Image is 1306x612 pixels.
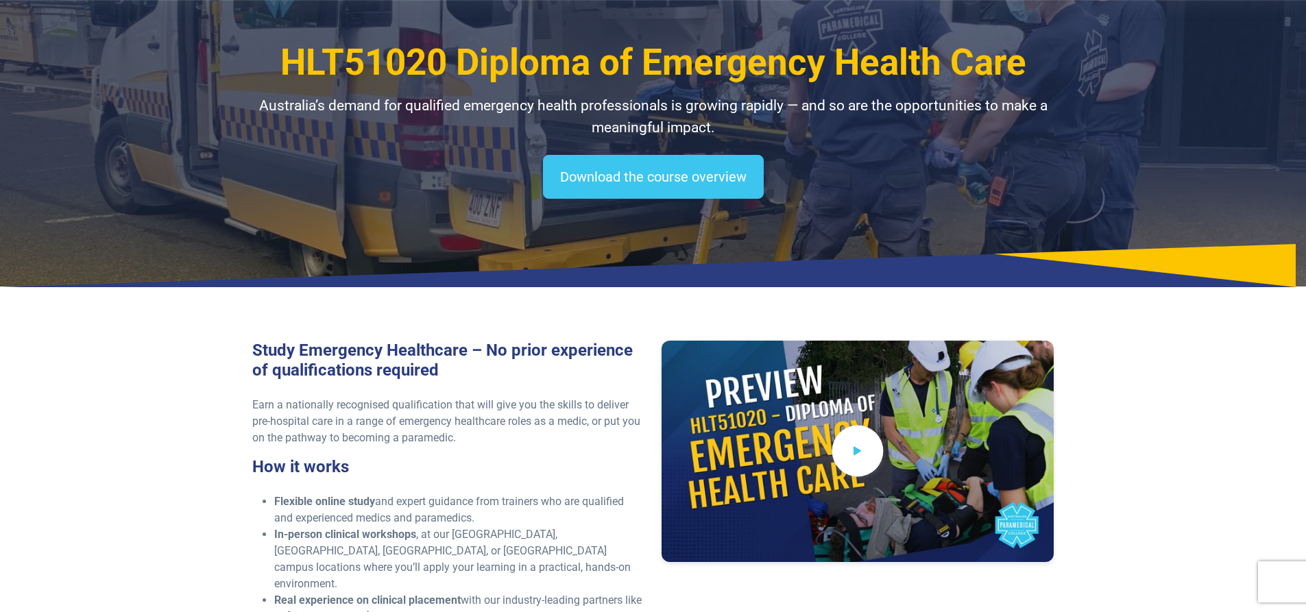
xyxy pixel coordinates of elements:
h3: How it works [252,457,645,477]
strong: In-person clinical workshops [274,528,416,541]
span: HLT51020 Diploma of Emergency Health Care [280,41,1026,84]
li: and expert guidance from trainers who are qualified and experienced medics and paramedics. [274,493,645,526]
h3: Study Emergency Healthcare – No prior experience of qualifications required [252,341,645,380]
li: , at our [GEOGRAPHIC_DATA], [GEOGRAPHIC_DATA], [GEOGRAPHIC_DATA], or [GEOGRAPHIC_DATA] campus loc... [274,526,645,592]
p: Earn a nationally recognised qualification that will give you the skills to deliver pre-hospital ... [252,397,645,446]
a: Download the course overview [543,155,764,199]
strong: Real experience on clinical placement [274,593,461,607]
strong: Flexible online study [274,495,375,508]
p: Australia’s demand for qualified emergency health professionals is growing rapidly — and so are t... [252,95,1054,138]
